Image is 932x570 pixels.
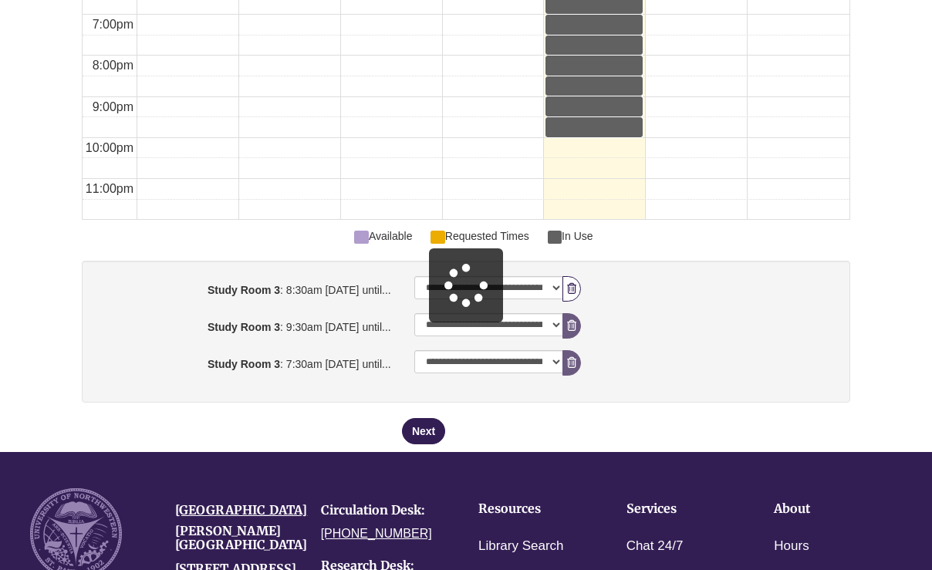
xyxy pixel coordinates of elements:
[354,228,412,245] span: Available
[89,15,137,35] div: 7:00pm
[321,504,443,518] h4: Circulation Desk:
[208,358,280,370] strong: Study Room 3
[321,527,432,540] a: [PHONE_NUMBER]
[545,35,643,55] a: 7:30pm Thursday, October 9, 2025 - Study Room 3 - In Use
[89,56,137,76] div: 8:00pm
[478,535,564,558] a: Library Search
[545,15,643,35] a: 7:00pm Thursday, October 9, 2025 - Study Room 3 - In Use
[89,97,137,117] div: 9:00pm
[83,179,137,199] div: 11:00pm
[545,117,643,137] a: 9:30pm Thursday, October 9, 2025 - Study Room 3 - In Use
[774,535,809,558] a: Hours
[626,502,727,516] h4: Services
[431,228,528,245] span: Requested Times
[626,535,684,558] a: Chat 24/7
[86,276,403,298] label: : 8:30am [DATE] until...
[545,96,643,116] a: 9:00pm Thursday, October 9, 2025 - Study Room 3 - In Use
[175,502,307,518] a: [GEOGRAPHIC_DATA]
[175,524,297,551] h4: [PERSON_NAME][GEOGRAPHIC_DATA]
[82,261,851,444] div: booking form
[545,56,643,76] a: 8:00pm Thursday, October 9, 2025 - Study Room 3 - In Use
[83,138,137,158] div: 10:00pm
[208,284,280,296] strong: Study Room 3
[86,313,403,336] label: : 9:30am [DATE] until...
[86,350,403,373] label: : 7:30am [DATE] until...
[774,502,874,516] h4: About
[208,321,280,333] strong: Study Room 3
[402,418,445,444] button: Next
[478,502,579,516] h4: Resources
[548,228,593,245] span: In Use
[545,76,643,96] a: 8:30pm Thursday, October 9, 2025 - Study Room 3 - In Use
